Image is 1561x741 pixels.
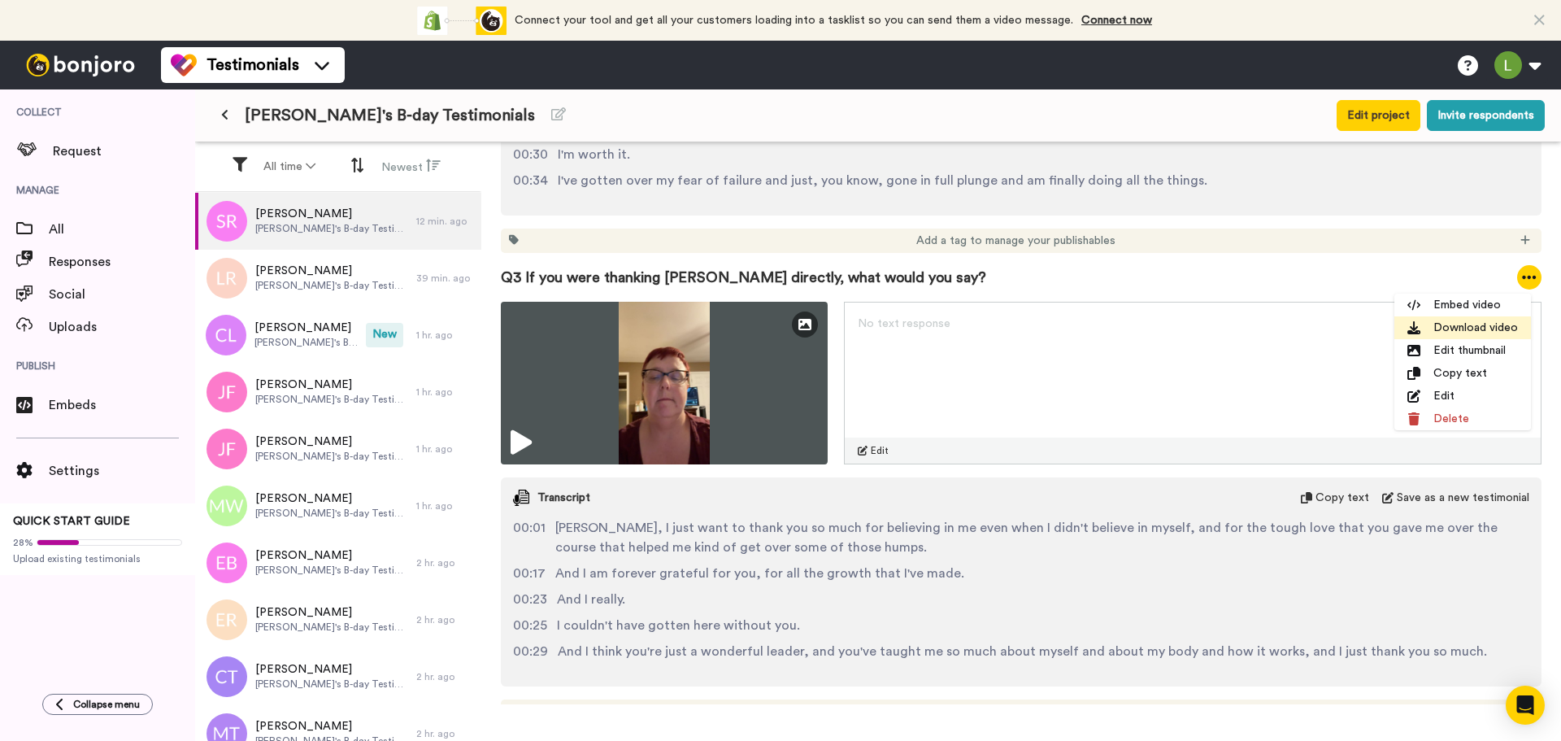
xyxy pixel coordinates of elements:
img: er.png [207,599,247,640]
div: 39 min. ago [416,272,473,285]
span: Add a tag to manage your publishables [916,233,1115,249]
div: Open Intercom Messenger [1506,686,1545,725]
span: 00:29 [513,642,548,661]
span: [PERSON_NAME]'s B-day Testimonials [255,678,408,691]
span: 28% [13,536,33,549]
div: 12 min. ago [416,215,473,228]
a: [PERSON_NAME][PERSON_NAME]'s B-day Testimonials39 min. ago [195,250,481,307]
span: I couldn't have gotten here without you. [557,616,800,635]
a: Connect now [1081,15,1152,26]
img: jf.png [207,429,247,469]
span: Save as a new testimonial [1397,490,1529,506]
div: 2 hr. ago [416,556,473,569]
button: Edit project [1337,100,1420,131]
span: [PERSON_NAME] [255,263,408,279]
div: animation [417,7,507,35]
span: Connect your tool and get all your customers loading into a tasklist so you can send them a video... [515,15,1073,26]
span: Copy text [1315,490,1369,506]
img: 9035e243-e79a-475d-b824-576654eae0e3-thumbnail_full-1758067358.jpg [501,302,828,464]
a: [PERSON_NAME][PERSON_NAME]'s B-day Testimonials1 hr. ago [195,364,481,421]
span: Q3 If you were thanking [PERSON_NAME] directly, what would you say? [501,266,986,289]
span: Responses [49,252,195,272]
span: [PERSON_NAME] [255,547,408,564]
span: I'm worth it. [558,145,630,164]
span: Upload existing testimonials [13,552,182,565]
li: Copy text [1394,362,1531,385]
span: Request [53,142,195,161]
span: Testimonials [207,54,299,76]
img: ct.png [207,656,247,697]
div: 2 hr. ago [416,613,473,626]
img: bj-logo-header-white.svg [20,54,141,76]
div: 2 hr. ago [416,727,473,740]
span: And I am forever grateful for you, for all the growth that I've made. [555,564,964,583]
span: [PERSON_NAME] [255,377,408,393]
span: [PERSON_NAME]'s B-day Testimonials [245,104,535,127]
span: [PERSON_NAME] [255,718,408,734]
button: All time [254,152,325,181]
span: [PERSON_NAME] [255,490,408,507]
button: Collapse menu [42,694,153,715]
li: Embed video [1394,294,1531,316]
div: 2 hr. ago [416,670,473,683]
span: 00:17 [513,564,546,583]
a: [PERSON_NAME][PERSON_NAME]'s B-day Testimonials2 hr. ago [195,591,481,648]
a: [PERSON_NAME][PERSON_NAME]'s B-day Testimonials1 hr. ago [195,421,481,477]
span: Uploads [49,317,195,337]
li: Edit [1394,385,1531,408]
img: tm-color.svg [171,52,197,78]
span: [PERSON_NAME]'s B-day Testimonials [255,621,408,634]
span: All [49,220,195,239]
span: [PERSON_NAME], I just want to thank you so much for believing in me even when I didn't believe in... [555,518,1529,557]
span: And I really. [557,590,625,609]
span: 00:34 [513,171,548,190]
img: jf.png [207,372,247,412]
div: 1 hr. ago [416,499,473,512]
div: 1 hr. ago [416,442,473,455]
span: 00:01 [513,518,546,557]
span: QUICK START GUIDE [13,516,130,527]
img: cl.png [206,315,246,355]
span: [PERSON_NAME] [255,206,408,222]
span: [PERSON_NAME]'s B-day Testimonials [254,336,358,349]
span: 00:23 [513,590,547,609]
a: [PERSON_NAME][PERSON_NAME]'s B-day Testimonials12 min. ago [195,193,481,250]
a: [PERSON_NAME][PERSON_NAME]'s B-day TestimonialsNew1 hr. ago [195,307,481,364]
button: Newest [372,151,450,182]
span: I've gotten over my fear of failure and just, you know, gone in full plunge and am finally doing ... [558,171,1207,190]
button: Invite respondents [1427,100,1545,131]
span: 00:25 [513,616,547,635]
img: mw.png [207,486,247,526]
span: Edit [871,444,889,457]
span: Transcript [537,490,590,506]
span: Add a tag to manage your publishables [916,704,1115,720]
span: [PERSON_NAME]'s B-day Testimonials [255,450,408,463]
a: [PERSON_NAME][PERSON_NAME]'s B-day Testimonials2 hr. ago [195,648,481,705]
img: transcript.svg [513,490,529,506]
li: Delete [1394,408,1531,430]
span: [PERSON_NAME] [255,434,408,450]
a: [PERSON_NAME][PERSON_NAME]'s B-day Testimonials1 hr. ago [195,477,481,534]
span: No text response [858,318,950,329]
span: [PERSON_NAME]'s B-day Testimonials [255,279,408,292]
span: [PERSON_NAME]'s B-day Testimonials [255,507,408,520]
img: lr.png [207,258,247,299]
a: [PERSON_NAME][PERSON_NAME]'s B-day Testimonials2 hr. ago [195,534,481,591]
span: 00:30 [513,145,548,164]
span: Social [49,285,195,304]
img: sr.png [207,201,247,242]
span: [PERSON_NAME]'s B-day Testimonials [255,222,408,235]
div: 1 hr. ago [416,329,473,342]
span: Collapse menu [73,698,140,711]
li: Edit thumbnail [1394,339,1531,362]
span: Embeds [49,395,195,415]
img: eb.png [207,543,247,583]
span: [PERSON_NAME] [254,320,358,336]
div: 1 hr. ago [416,386,473,399]
span: Settings [49,461,195,481]
span: [PERSON_NAME] [255,661,408,678]
li: Download video [1394,316,1531,339]
span: [PERSON_NAME]'s B-day Testimonials [255,393,408,406]
span: [PERSON_NAME] [255,604,408,621]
